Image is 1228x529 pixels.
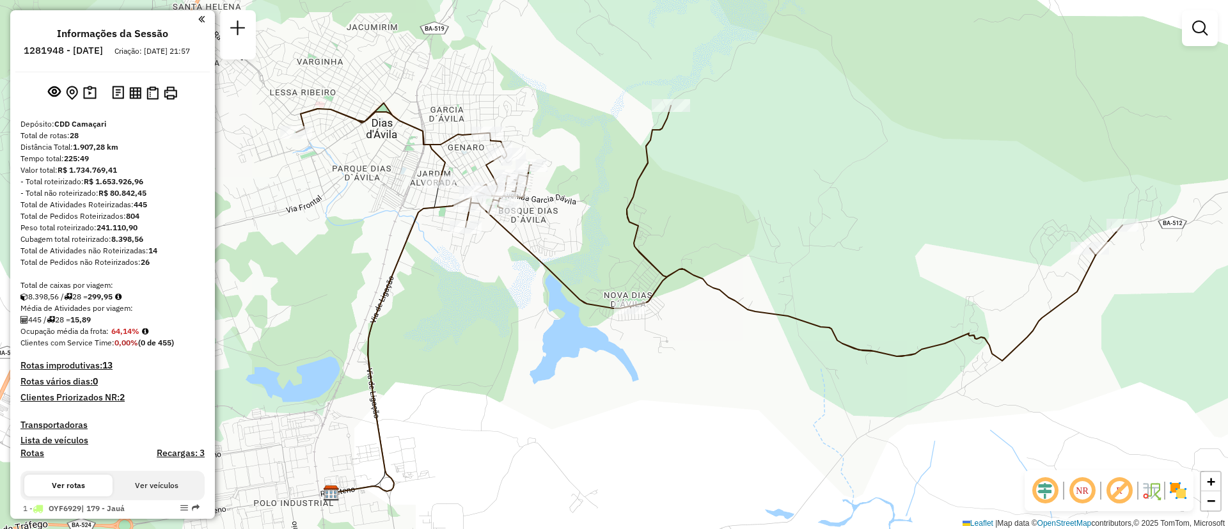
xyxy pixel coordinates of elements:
[20,316,28,324] i: Total de Atividades
[20,435,205,446] h4: Lista de veículos
[111,234,143,244] strong: 8.398,56
[88,292,113,301] strong: 299,95
[995,519,997,528] span: |
[109,45,195,57] div: Criação: [DATE] 21:57
[141,257,150,267] strong: 26
[127,84,144,101] button: Visualizar relatório de Roteirização
[54,119,106,129] strong: CDD Camaçari
[1201,472,1220,491] a: Zoom in
[114,338,138,347] strong: 0,00%
[20,448,44,459] a: Rotas
[20,176,205,187] div: - Total roteirizado:
[102,359,113,371] strong: 13
[20,420,205,430] h4: Transportadoras
[57,28,168,40] h4: Informações da Sessão
[20,303,205,314] div: Média de Atividades por viagem:
[20,187,205,199] div: - Total não roteirizado:
[81,503,125,513] span: | 179 - Jauá
[20,293,28,301] i: Cubagem total roteirizado
[20,222,205,233] div: Peso total roteirizado:
[1207,473,1215,489] span: +
[1104,475,1135,506] span: Exibir rótulo
[1037,519,1092,528] a: OpenStreetMap
[134,200,147,209] strong: 445
[20,199,205,210] div: Total de Atividades Roteirizadas:
[81,83,99,103] button: Painel de Sugestão
[64,154,89,163] strong: 225:49
[45,83,63,103] button: Exibir sessão original
[20,164,205,176] div: Valor total:
[64,293,72,301] i: Total de rotas
[1141,480,1161,501] img: Fluxo de ruas
[20,392,205,403] h4: Clientes Priorizados NR:
[109,83,127,103] button: Logs desbloquear sessão
[20,376,205,387] h4: Rotas vários dias:
[20,210,205,222] div: Total de Pedidos Roteirizados:
[70,130,79,140] strong: 28
[198,12,205,26] a: Clique aqui para minimizar o painel
[20,360,205,371] h4: Rotas improdutivas:
[84,177,143,186] strong: R$ 1.653.926,96
[20,326,109,336] span: Ocupação média da frota:
[20,153,205,164] div: Tempo total:
[20,257,205,268] div: Total de Pedidos não Roteirizados:
[97,223,138,232] strong: 241.110,90
[1187,15,1213,41] a: Exibir filtros
[47,316,55,324] i: Total de rotas
[20,233,205,245] div: Cubagem total roteirizado:
[20,280,205,291] div: Total de caixas por viagem:
[73,142,118,152] strong: 1.907,28 km
[115,293,122,301] i: Meta Caixas/viagem: 189,81 Diferença: 110,14
[24,475,113,496] button: Ver rotas
[98,188,146,198] strong: R$ 80.842,45
[323,485,340,501] img: CDD Camaçari
[58,165,117,175] strong: R$ 1.734.769,41
[23,503,125,513] span: 1 -
[138,338,174,347] strong: (0 de 455)
[120,391,125,403] strong: 2
[1067,475,1098,506] span: Ocultar NR
[70,315,91,324] strong: 15,89
[111,326,139,336] strong: 64,14%
[49,503,81,513] span: OYF6929
[20,141,205,153] div: Distância Total:
[24,45,103,56] h6: 1281948 - [DATE]
[963,519,993,528] a: Leaflet
[192,504,200,512] em: Rota exportada
[225,15,251,44] a: Nova sessão e pesquisa
[144,84,161,102] button: Visualizar Romaneio
[1201,491,1220,510] a: Zoom out
[1207,493,1215,509] span: −
[20,338,114,347] span: Clientes com Service Time:
[113,475,201,496] button: Ver veículos
[1030,475,1060,506] span: Ocultar deslocamento
[161,84,180,102] button: Imprimir Rotas
[126,211,139,221] strong: 804
[20,314,205,326] div: 445 / 28 =
[959,518,1228,529] div: Map data © contributors,© 2025 TomTom, Microsoft
[142,328,148,335] em: Média calculada utilizando a maior ocupação (%Peso ou %Cubagem) de cada rota da sessão. Rotas cro...
[20,130,205,141] div: Total de rotas:
[180,504,188,512] em: Opções
[63,83,81,103] button: Centralizar mapa no depósito ou ponto de apoio
[157,448,205,459] h4: Recargas: 3
[1168,480,1188,501] img: Exibir/Ocultar setores
[20,245,205,257] div: Total de Atividades não Roteirizadas:
[20,118,205,130] div: Depósito:
[93,375,98,387] strong: 0
[20,291,205,303] div: 8.398,56 / 28 =
[148,246,157,255] strong: 14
